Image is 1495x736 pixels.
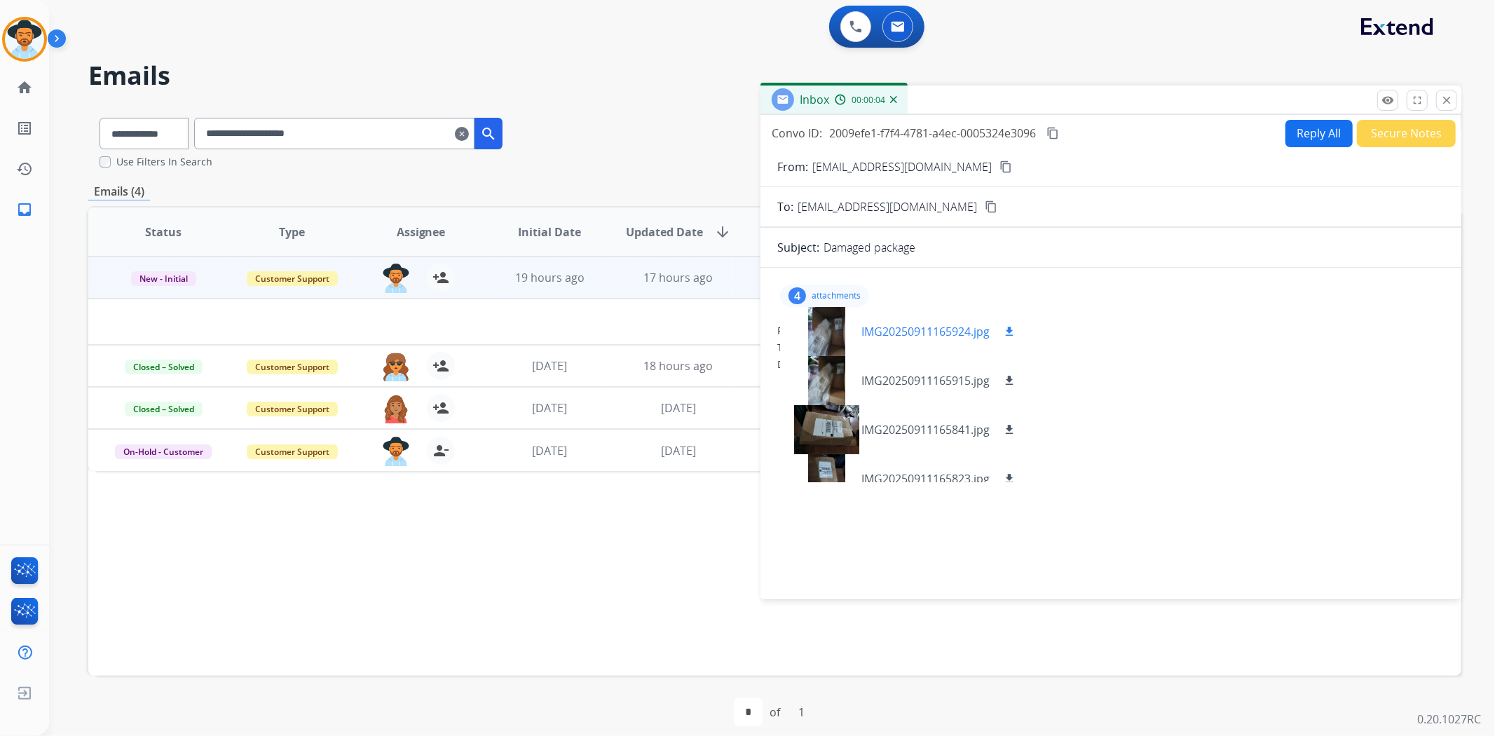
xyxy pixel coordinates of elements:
label: Use Filters In Search [116,155,212,169]
mat-icon: download [1003,472,1016,485]
mat-icon: fullscreen [1411,94,1424,107]
p: Damaged package [824,239,915,256]
img: avatar [5,20,44,59]
img: agent-avatar [382,437,410,466]
span: 19 hours ago [515,270,585,285]
span: Customer Support [247,402,338,416]
span: Status [145,224,182,240]
div: From: [777,324,1445,338]
mat-icon: remove_red_eye [1381,94,1394,107]
img: agent-avatar [382,394,410,423]
span: New - Initial [131,271,196,286]
button: Secure Notes [1357,120,1456,147]
span: [DATE] [661,443,696,458]
span: Closed – Solved [125,402,203,416]
mat-icon: download [1003,325,1016,338]
img: agent-avatar [382,264,410,293]
mat-icon: inbox [16,201,33,218]
span: Closed – Solved [125,360,203,374]
span: Type [279,224,305,240]
span: Customer Support [247,444,338,459]
span: [DATE] [532,400,567,416]
div: To: [777,341,1445,355]
p: IMG20250911165915.jpg [861,372,990,389]
p: Convo ID: [772,125,822,142]
mat-icon: person_remove [432,442,449,459]
span: [DATE] [532,443,567,458]
span: Assignee [397,224,446,240]
p: IMG20250911165841.jpg [861,421,990,438]
span: Initial Date [518,224,581,240]
mat-icon: search [480,125,497,142]
p: From: [777,158,808,175]
span: Customer Support [247,271,338,286]
mat-icon: clear [455,125,469,142]
mat-icon: content_copy [999,161,1012,173]
mat-icon: content_copy [1046,127,1059,139]
mat-icon: home [16,79,33,96]
span: On-Hold - Customer [115,444,212,459]
span: 17 hours ago [643,270,713,285]
mat-icon: person_add [432,269,449,286]
div: Date: [777,357,1445,372]
p: Emails (4) [88,183,150,200]
p: attachments [812,290,861,301]
span: 18 hours ago [643,358,713,374]
mat-icon: close [1440,94,1453,107]
mat-icon: person_add [432,400,449,416]
h2: Emails [88,62,1461,90]
p: IMG20250911165823.jpg [861,470,990,487]
mat-icon: download [1003,374,1016,387]
span: [EMAIL_ADDRESS][DOMAIN_NAME] [798,198,977,215]
div: 4 [789,287,806,304]
span: [DATE] [532,358,567,374]
span: Inbox [800,92,829,107]
p: To: [777,198,793,215]
p: Subject: [777,239,819,256]
img: agent-avatar [382,352,410,381]
p: 0.20.1027RC [1417,711,1481,728]
p: IMG20250911165924.jpg [861,323,990,340]
span: 00:00:04 [852,95,885,106]
span: Updated Date [626,224,703,240]
mat-icon: history [16,161,33,177]
button: Reply All [1285,120,1353,147]
mat-icon: content_copy [985,200,997,213]
span: [DATE] [661,400,696,416]
div: of [770,704,780,721]
div: 1 [787,698,816,726]
mat-icon: arrow_downward [714,224,731,240]
span: Customer Support [247,360,338,374]
span: 2009efe1-f7f4-4781-a4ec-0005324e3096 [829,125,1036,141]
mat-icon: download [1003,423,1016,436]
mat-icon: list_alt [16,120,33,137]
mat-icon: person_add [432,357,449,374]
p: [EMAIL_ADDRESS][DOMAIN_NAME] [812,158,992,175]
